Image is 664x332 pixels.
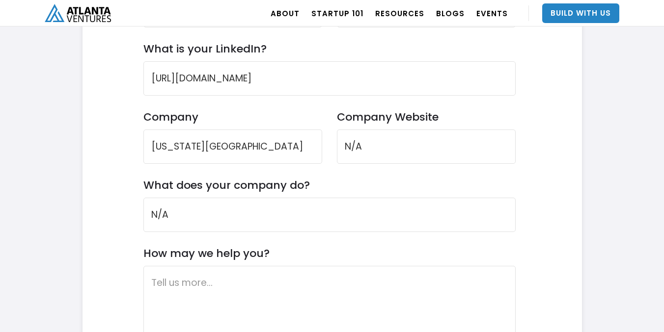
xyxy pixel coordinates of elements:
[143,42,267,55] label: What is your LinkedIn?
[337,129,516,164] input: Company Website
[143,179,310,192] label: What does your company do?
[337,110,516,124] label: Company Website
[542,3,619,23] a: Build With Us
[143,129,322,164] input: Company Name
[143,198,516,232] input: Company Description
[143,247,270,260] label: How may we help you?
[143,110,322,124] label: Company
[143,61,516,96] input: LinkedIn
